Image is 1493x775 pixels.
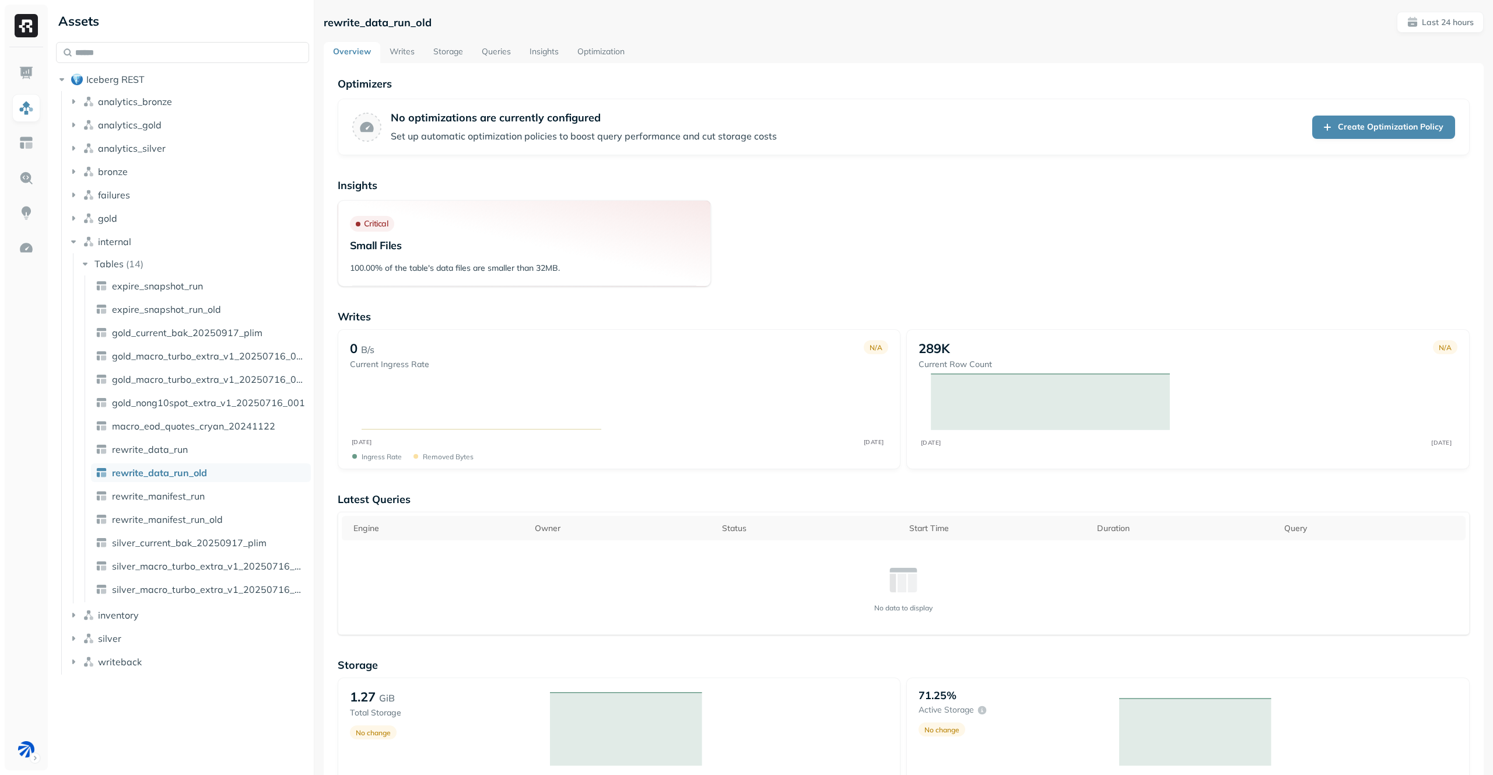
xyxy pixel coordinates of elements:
span: gold_macro_turbo_extra_v1_20250716_001 [112,350,306,362]
span: gold_macro_turbo_extra_v1_20250716_002 [112,373,306,385]
p: Current Row Count [919,359,992,370]
a: macro_eod_quotes_cryan_20241122 [91,417,311,435]
button: internal [68,232,310,251]
img: namespace [83,212,94,224]
span: internal [98,236,131,247]
div: Start Time [909,523,1085,534]
a: Create Optimization Policy [1312,116,1455,139]
p: No data to display [874,603,933,612]
a: Queries [472,42,520,63]
img: namespace [83,236,94,247]
p: Active storage [919,704,974,715]
span: rewrite_manifest_run_old [112,514,223,525]
img: table [96,373,107,385]
img: Dashboard [19,65,34,81]
p: Total Storage [350,707,538,718]
img: Query Explorer [19,170,34,186]
a: silver_macro_turbo_extra_v1_20250716_002 [91,580,311,599]
img: table [96,327,107,338]
a: expire_snapshot_run_old [91,300,311,319]
span: Iceberg REST [86,74,145,85]
span: inventory [98,609,139,621]
button: Last 24 hours [1397,12,1484,33]
a: Overview [324,42,380,63]
span: expire_snapshot_run [112,280,203,292]
span: bronze [98,166,128,177]
img: Asset Explorer [19,135,34,151]
img: Assets [19,100,34,116]
img: Optimization [19,240,34,256]
p: Current Ingress Rate [350,359,429,370]
span: writeback [98,656,142,668]
img: table [96,490,107,502]
img: namespace [83,142,94,154]
div: Owner [535,523,710,534]
button: analytics_bronze [68,92,310,111]
tspan: [DATE] [351,438,372,446]
a: gold_current_bak_20250917_plim [91,323,311,342]
p: Optimizers [338,77,1470,90]
span: silver_macro_turbo_extra_v1_20250716_002 [112,584,306,595]
img: Insights [19,205,34,221]
span: analytics_bronze [98,96,172,107]
img: namespace [83,189,94,201]
img: table [96,467,107,479]
span: gold_nong10spot_extra_v1_20250716_001 [112,397,305,409]
p: 1.27 [350,689,376,705]
p: Insights [338,179,1470,192]
img: table [96,303,107,315]
a: Insights [520,42,568,63]
button: failures [68,186,310,204]
img: Ryft [15,14,38,37]
p: N/A [1439,343,1452,352]
p: Critical [364,218,388,229]
button: Tables(14) [79,254,310,273]
img: table [96,514,107,525]
img: table [96,584,107,595]
span: analytics_gold [98,119,162,131]
p: No change [356,728,391,737]
img: table [96,444,107,455]
img: namespace [83,633,94,644]
div: Assets [56,12,309,30]
a: rewrite_data_run [91,440,311,459]
p: GiB [379,691,395,705]
a: Writes [380,42,424,63]
a: gold_nong10spot_extra_v1_20250716_001 [91,393,311,412]
img: namespace [83,609,94,621]
img: namespace [83,166,94,177]
p: Storage [338,658,1470,672]
img: table [96,397,107,409]
p: Set up automatic optimization policies to boost query performance and cut storage costs [391,129,777,143]
a: Optimization [568,42,634,63]
span: rewrite_manifest_run [112,490,205,502]
a: rewrite_manifest_run [91,487,311,505]
span: rewrite_data_run_old [112,467,207,479]
span: silver [98,633,121,644]
a: silver_macro_turbo_extra_v1_20250716_001 [91,557,311,575]
span: expire_snapshot_run_old [112,303,221,315]
span: Tables [94,258,124,270]
tspan: [DATE] [863,438,884,446]
span: analytics_silver [98,142,166,154]
tspan: [DATE] [921,439,941,446]
p: No change [924,725,959,734]
a: rewrite_data_run_old [91,463,311,482]
p: 71.25% [919,689,956,702]
img: BAM [18,741,34,757]
p: No optimizations are currently configured [391,111,777,124]
p: 100.00% of the table's data files are smaller than 32MB. [350,263,699,274]
p: Small Files [350,239,699,252]
p: ( 14 ) [126,258,143,270]
p: 0 [350,340,358,357]
a: gold_macro_turbo_extra_v1_20250716_001 [91,347,311,365]
div: Engine [353,523,523,534]
img: namespace [83,119,94,131]
span: macro_eod_quotes_cryan_20241122 [112,420,275,432]
img: table [96,560,107,572]
div: Query [1284,523,1460,534]
button: Iceberg REST [56,70,309,89]
button: analytics_gold [68,116,310,134]
p: rewrite_data_run_old [324,16,432,29]
p: B/s [361,343,374,357]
